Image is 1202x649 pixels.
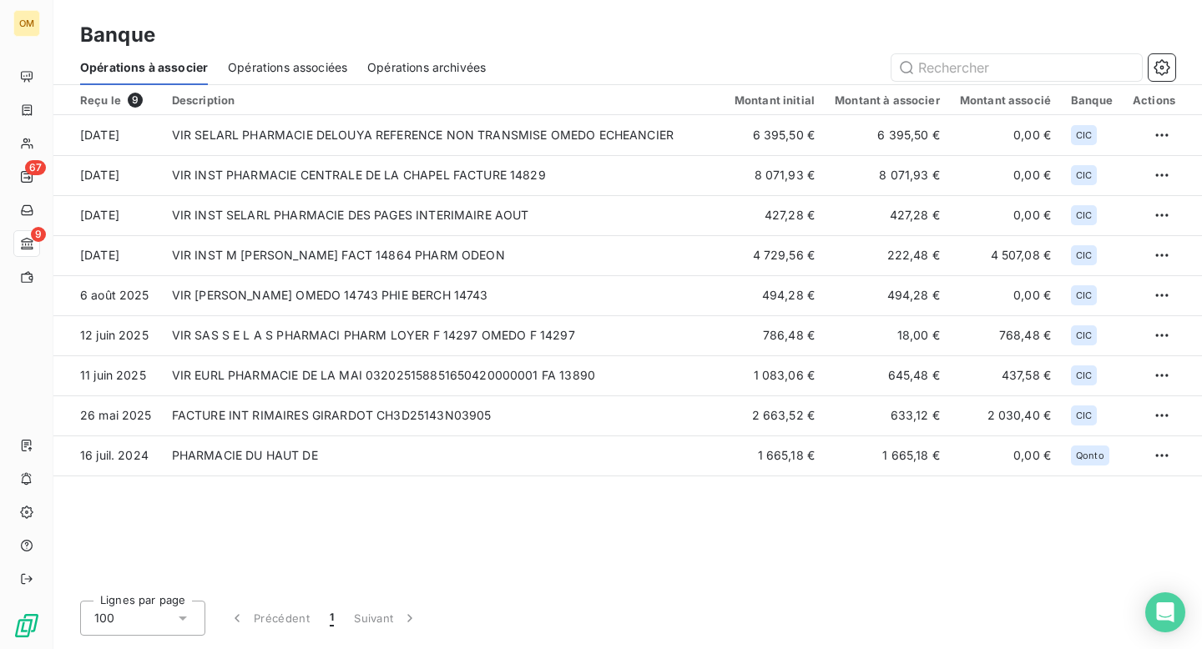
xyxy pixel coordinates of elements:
td: 768,48 € [950,315,1061,355]
span: CIC [1076,370,1092,380]
td: 4 729,56 € [725,235,825,275]
td: 494,28 € [725,275,825,315]
span: CIC [1076,330,1092,340]
span: CIC [1076,410,1092,420]
td: 8 071,93 € [825,155,950,195]
td: VIR EURL PHARMACIE DE LA MAI 032025158851650420000001 FA 13890 [162,355,725,395]
button: Suivant [344,601,428,636]
td: 2 030,40 € [950,395,1061,435]
td: 427,28 € [725,195,825,235]
td: 16 juil. 2024 [53,435,162,475]
span: Qonto [1076,450,1104,460]
span: 1 [330,610,334,626]
td: 494,28 € [825,275,950,315]
div: Banque [1071,93,1113,107]
span: CIC [1076,130,1092,140]
td: 633,12 € [825,395,950,435]
td: 1 665,18 € [725,435,825,475]
span: Opérations archivées [367,59,486,76]
td: [DATE] [53,235,162,275]
td: 1 665,18 € [825,435,950,475]
div: Montant à associer [835,93,940,107]
td: 1 083,06 € [725,355,825,395]
td: VIR INST PHARMACIE CENTRALE DE LA CHAPEL FACTURE 14829 [162,155,725,195]
td: 26 mai 2025 [53,395,162,435]
td: VIR SAS S E L A S PHARMACI PHARM LOYER F 14297 OMEDO F 14297 [162,315,725,355]
input: Rechercher [891,54,1142,81]
td: [DATE] [53,195,162,235]
td: PHARMACIE DU HAUT DE [162,435,725,475]
td: 427,28 € [825,195,950,235]
button: Précédent [219,601,320,636]
span: 9 [128,93,143,108]
div: Reçu le [80,93,152,108]
td: 0,00 € [950,195,1061,235]
td: 0,00 € [950,155,1061,195]
td: VIR [PERSON_NAME] OMEDO 14743 PHIE BERCH 14743 [162,275,725,315]
td: [DATE] [53,155,162,195]
td: 2 663,52 € [725,395,825,435]
td: 11 juin 2025 [53,355,162,395]
span: 9 [31,227,46,242]
h3: Banque [80,20,155,50]
div: Montant associé [960,93,1051,107]
td: 18,00 € [825,315,950,355]
div: Open Intercom Messenger [1145,592,1185,632]
td: 12 juin 2025 [53,315,162,355]
div: OM [13,10,40,37]
td: 645,48 € [825,355,950,395]
span: CIC [1076,210,1092,220]
td: 6 août 2025 [53,275,162,315]
td: 786,48 € [725,315,825,355]
td: VIR INST M [PERSON_NAME] FACT 14864 PHARM ODEON [162,235,725,275]
img: Logo LeanPay [13,612,40,639]
td: 222,48 € [825,235,950,275]
td: FACTURE INT RIMAIRES GIRARDOT CH3D25143N03905 [162,395,725,435]
span: Opérations à associer [80,59,208,76]
div: Description [172,93,715,107]
div: Actions [1133,93,1175,107]
span: 67 [25,160,46,175]
td: VIR SELARL PHARMACIE DELOUYA REFERENCE NON TRANSMISE OMEDO ECHEANCIER [162,115,725,155]
td: 8 071,93 € [725,155,825,195]
td: VIR INST SELARL PHARMACIE DES PAGES INTERIMAIRE AOUT [162,195,725,235]
td: 0,00 € [950,115,1061,155]
td: 0,00 € [950,275,1061,315]
td: 4 507,08 € [950,235,1061,275]
td: 0,00 € [950,435,1061,475]
span: CIC [1076,290,1092,300]
span: 100 [94,610,114,626]
button: 1 [320,601,344,636]
td: [DATE] [53,115,162,155]
span: CIC [1076,170,1092,180]
td: 6 395,50 € [825,115,950,155]
span: CIC [1076,250,1092,260]
td: 6 395,50 € [725,115,825,155]
div: Montant initial [735,93,815,107]
td: 437,58 € [950,355,1061,395]
span: Opérations associées [228,59,347,76]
